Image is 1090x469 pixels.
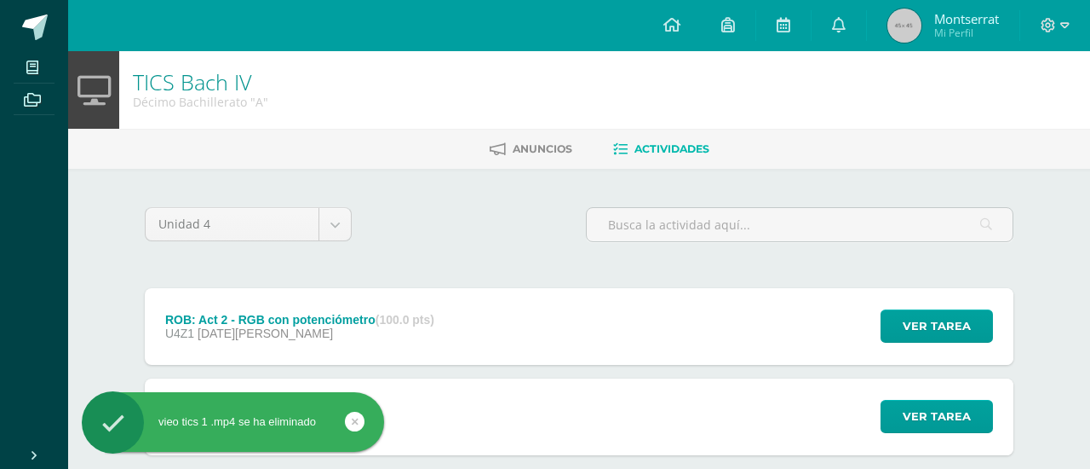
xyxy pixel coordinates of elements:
[165,327,194,340] span: U4Z1
[934,10,999,27] span: Montserrat
[513,142,572,155] span: Anuncios
[146,208,351,240] a: Unidad 4
[165,313,434,327] div: ROB: Act 2 - RGB con potenciómetro
[587,208,1013,241] input: Busca la actividad aquí...
[490,136,572,163] a: Anuncios
[881,400,993,433] button: Ver tarea
[887,9,921,43] img: 45x45
[903,310,971,342] span: Ver tarea
[158,208,306,240] span: Unidad 4
[934,26,999,40] span: Mi Perfil
[82,414,384,430] div: vieo tics 1 .mp4 se ha eliminado
[613,136,709,163] a: Actividades
[376,313,434,327] strong: (100.0 pts)
[634,142,709,155] span: Actividades
[881,310,993,343] button: Ver tarea
[198,327,333,340] span: [DATE][PERSON_NAME]
[133,94,268,110] div: Décimo Bachillerato 'A'
[133,67,252,96] a: TICS Bach IV
[133,70,268,94] h1: TICS Bach IV
[903,401,971,432] span: Ver tarea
